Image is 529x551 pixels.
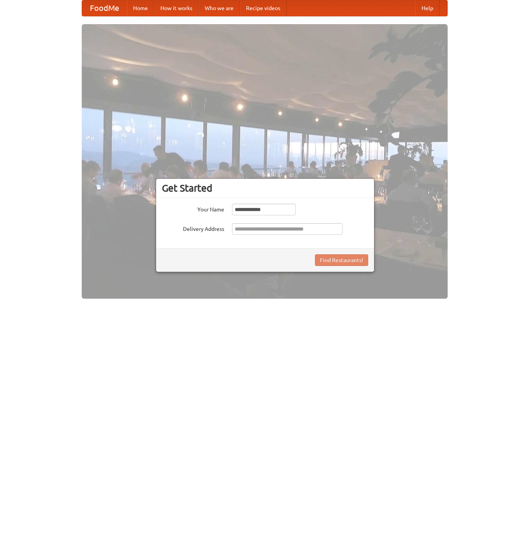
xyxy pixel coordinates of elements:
[154,0,199,16] a: How it works
[162,223,224,233] label: Delivery Address
[199,0,240,16] a: Who we are
[315,254,368,266] button: Find Restaurants!
[415,0,439,16] a: Help
[162,204,224,213] label: Your Name
[240,0,286,16] a: Recipe videos
[162,182,368,194] h3: Get Started
[127,0,154,16] a: Home
[82,0,127,16] a: FoodMe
